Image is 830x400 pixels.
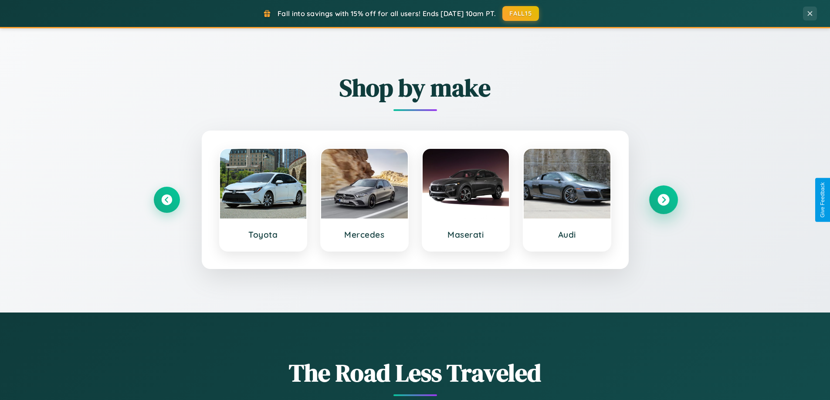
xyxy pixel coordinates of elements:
[820,182,826,218] div: Give Feedback
[154,356,677,390] h1: The Road Less Traveled
[532,229,602,240] h3: Audi
[330,229,399,240] h3: Mercedes
[229,229,298,240] h3: Toyota
[278,9,496,18] span: Fall into savings with 15% off for all users! Ends [DATE] 10am PT.
[154,71,677,104] h2: Shop by make
[431,229,501,240] h3: Maserati
[502,6,539,21] button: FALL15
